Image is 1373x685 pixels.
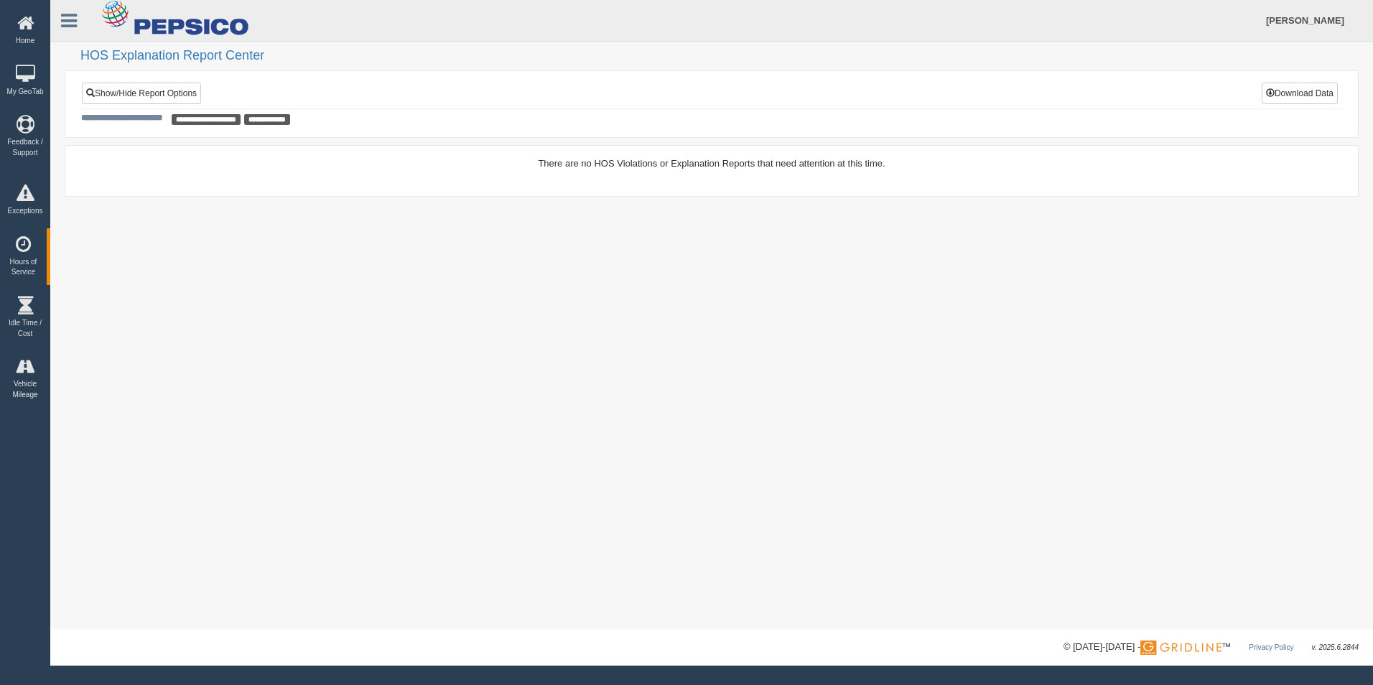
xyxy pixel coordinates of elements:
div: © [DATE]-[DATE] - ™ [1064,640,1359,655]
div: There are no HOS Violations or Explanation Reports that need attention at this time. [81,157,1342,170]
button: Download Data [1262,83,1338,104]
a: Show/Hide Report Options [82,83,201,104]
span: v. 2025.6.2844 [1312,643,1359,651]
a: Privacy Policy [1249,643,1293,651]
img: Gridline [1140,640,1221,655]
